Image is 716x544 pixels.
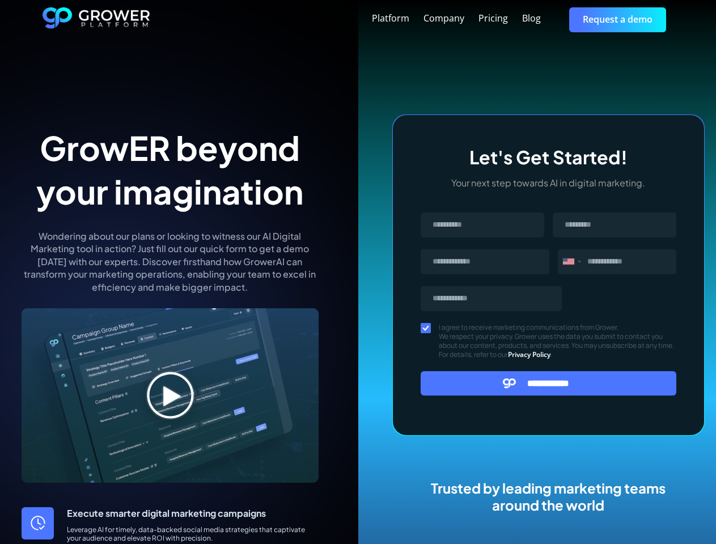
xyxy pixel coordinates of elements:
[478,12,508,25] a: Pricing
[423,12,464,25] a: Company
[421,177,677,189] p: Your next step towards AI in digital marketing.
[67,525,319,542] div: Leverage AI for timely, data-backed social media strategies that captivate your audience and elev...
[421,146,677,168] h3: Let's Get Started!
[22,126,319,213] h1: GrowER beyond your imagination
[43,7,150,32] a: home
[22,308,319,483] img: digital marketing tools
[522,13,541,24] div: Blog
[508,350,550,359] a: Privacy Policy
[569,7,666,32] a: Request a demo
[439,323,677,359] span: I agree to receive marketing communications from Grower. We respect your privacy. Grower uses the...
[372,13,409,24] div: Platform
[417,479,680,513] h2: Trusted by leading marketing teams around the world
[522,12,541,25] a: Blog
[372,12,409,25] a: Platform
[67,507,319,520] p: Execute smarter digital marketing campaigns
[478,13,508,24] div: Pricing
[558,250,584,274] div: United States: +1
[421,212,677,396] form: Message
[22,230,319,294] p: Wondering about our plans or looking to witness our AI Digital Marketing tool in action? Just fil...
[423,13,464,24] div: Company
